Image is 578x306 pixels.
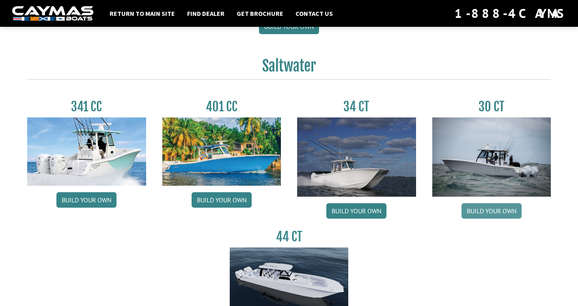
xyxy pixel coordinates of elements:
a: Build your own [192,192,252,208]
a: Return to main site [106,8,179,19]
a: Find Dealer [183,8,229,19]
img: 341CC-thumbjpg.jpg [27,117,146,186]
h3: 341 CC [27,99,146,114]
a: Get Brochure [233,8,287,19]
h3: 30 CT [432,99,551,114]
img: white-logo-c9c8dbefe5ff5ceceb0f0178aa75bf4bb51f6bca0971e226c86eb53dfe498488.png [12,6,93,21]
img: 30_CT_photo_shoot_for_caymas_connect.jpg [432,117,551,197]
a: Build your own [462,203,522,219]
h2: Saltwater [27,57,551,80]
img: Caymas_34_CT_pic_1.jpg [297,117,416,197]
h3: 44 CT [230,229,349,244]
h3: 401 CC [162,99,281,114]
img: 401CC_thumb.pg.jpg [162,117,281,186]
a: Build your own [326,203,386,219]
a: Contact Us [291,8,337,19]
a: Build your own [56,192,116,208]
h3: 34 CT [297,99,416,114]
div: 1-888-4CAYMAS [455,4,566,22]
